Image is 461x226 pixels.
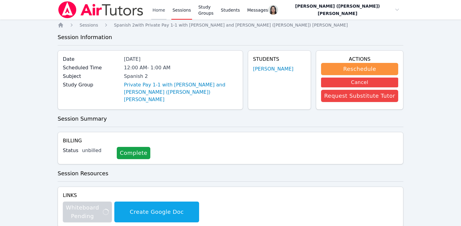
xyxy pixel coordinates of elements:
nav: Breadcrumb [58,22,403,28]
button: Cancel [321,78,398,87]
button: Create Google Doc [114,202,199,222]
label: Subject [63,73,120,80]
span: Messages [247,7,268,13]
label: Study Group [63,81,120,89]
div: unbilled [82,147,112,154]
h3: Session Summary [58,115,403,123]
span: Create Google Doc [117,208,196,216]
h4: Billing [63,137,398,144]
label: Scheduled Time [63,64,120,71]
span: Sessions [80,23,98,27]
a: Complete [117,147,150,159]
h4: Actions [321,56,398,63]
button: Whiteboard Pending [63,202,112,222]
h3: Session Resources [58,169,403,178]
span: Whiteboard Pending [66,203,109,221]
a: Spanish 2with Private Pay 1-1 with [PERSON_NAME] and [PERSON_NAME] ([PERSON_NAME]) [PERSON_NAME] [114,22,348,28]
button: Reschedule [321,63,398,75]
label: Status [63,147,78,154]
label: Date [63,56,120,63]
button: Request Substitute Tutor [321,90,398,102]
div: 12:00 AM - 1:00 AM [124,64,238,71]
a: [PERSON_NAME] [253,65,294,73]
a: Private Pay 1-1 with [PERSON_NAME] and [PERSON_NAME] ([PERSON_NAME]) [PERSON_NAME] [124,81,238,103]
h3: Session Information [58,33,403,42]
div: Spanish 2 [124,73,238,80]
div: [DATE] [124,56,238,63]
h4: Links [63,192,199,199]
h4: Students [253,56,306,63]
a: Sessions [80,22,98,28]
img: Air Tutors [58,1,144,18]
span: Spanish 2 with Private Pay 1-1 with [PERSON_NAME] and [PERSON_NAME] ([PERSON_NAME]) [PERSON_NAME] [114,23,348,27]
